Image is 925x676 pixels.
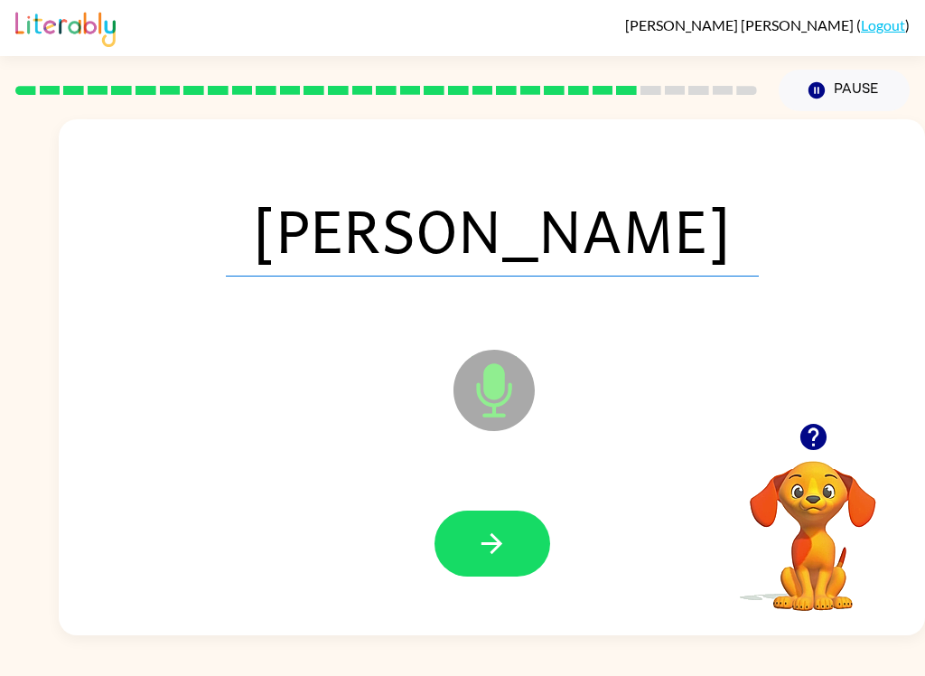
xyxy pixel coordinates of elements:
div: ( ) [625,16,910,33]
span: [PERSON_NAME] [226,183,759,277]
a: Logout [861,16,905,33]
button: Pause [779,70,910,111]
video: Your browser must support playing .mp4 files to use Literably. Please try using another browser. [723,433,903,614]
span: [PERSON_NAME] [PERSON_NAME] [625,16,856,33]
img: Literably [15,7,116,47]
